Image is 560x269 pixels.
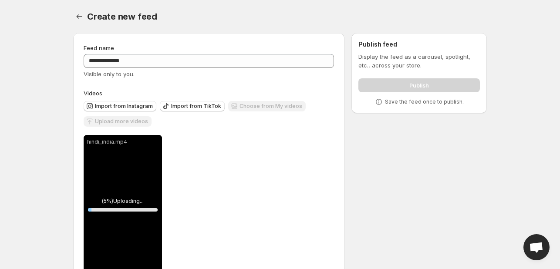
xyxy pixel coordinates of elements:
[160,101,225,111] button: Import from TikTok
[358,52,480,70] p: Display the feed as a carousel, spotlight, etc., across your store.
[523,234,550,260] a: Open chat
[171,103,221,110] span: Import from TikTok
[385,98,464,105] p: Save the feed once to publish.
[84,44,114,51] span: Feed name
[84,101,156,111] button: Import from Instagram
[95,103,153,110] span: Import from Instagram
[73,10,85,23] button: Settings
[87,138,159,145] p: hindi_india.mp4
[84,71,135,77] span: Visible only to you.
[87,11,157,22] span: Create new feed
[84,90,102,97] span: Videos
[358,40,480,49] h2: Publish feed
